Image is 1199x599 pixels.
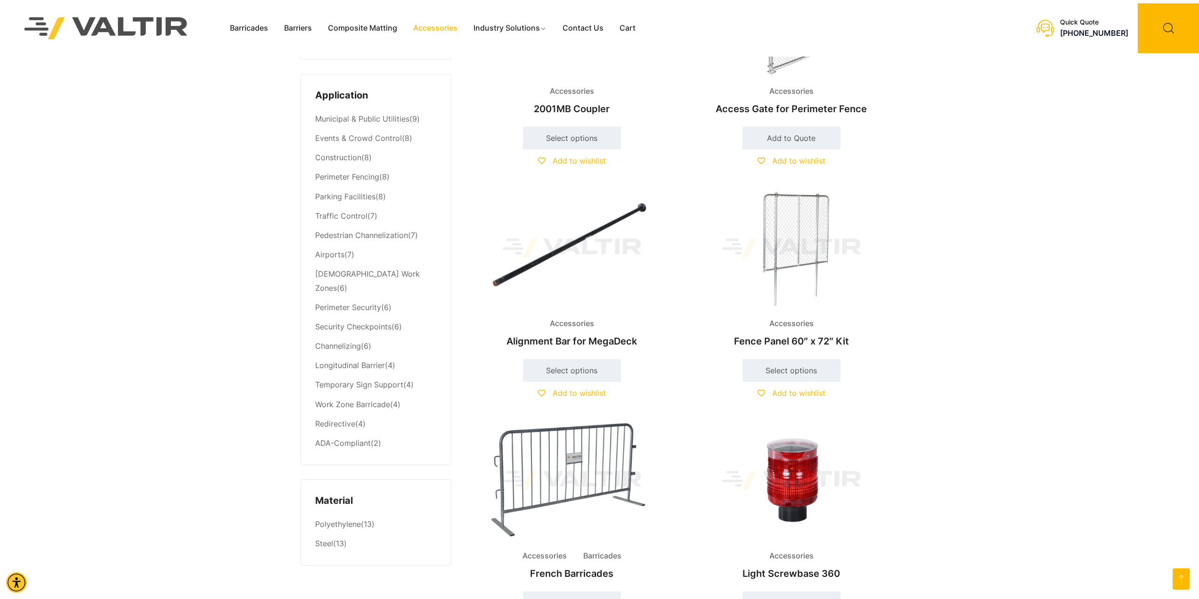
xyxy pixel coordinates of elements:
div: Quick Quote [1060,18,1128,26]
a: Composite Matting [320,21,405,35]
a: Open this option [1173,568,1190,590]
li: (4) [315,414,437,434]
span: Accessories [543,317,601,331]
a: Add to wishlist [538,156,606,165]
a: Barriers [276,21,320,35]
h2: Light Screwbase 360 [690,563,893,584]
a: Security Checkpoints [315,322,392,331]
li: (7) [315,245,437,264]
a: [DEMOGRAPHIC_DATA] Work Zones [315,269,420,293]
li: (4) [315,356,437,376]
span: Accessories [762,317,821,331]
li: (6) [315,337,437,356]
span: Accessories [762,549,821,563]
li: (6) [315,298,437,317]
li: (8) [315,168,437,187]
a: Pedestrian Channelization [315,230,408,240]
img: A metal barricade with vertical bars and a sign labeled "VALTIR" in the center. [470,419,674,542]
span: Add to wishlist [772,156,825,165]
a: Barricades [222,21,276,35]
a: Redirective [315,419,355,428]
a: Accessories BarricadesFrench Barricades [470,419,674,584]
a: Channelizing [315,341,361,351]
a: ADA-Compliant [315,438,371,448]
a: Polyethylene [315,519,361,529]
a: call (888) 496-3625 [1060,28,1128,38]
a: Traffic Control [315,211,367,221]
a: Municipal & Public Utilities [315,114,409,123]
a: Construction [315,153,361,162]
a: Airports [315,250,344,259]
img: Accessories [470,187,674,309]
a: Temporary Sign Support [315,380,403,389]
span: Add to wishlist [553,156,606,165]
h2: French Barricades [470,563,674,584]
li: (8) [315,129,437,148]
li: (7) [315,206,437,226]
h2: Fence Panel 60″ x 72″ Kit [690,331,893,352]
span: Barricades [576,549,628,563]
h4: Application [315,89,437,103]
a: Add to wishlist [538,388,606,398]
a: Select options for “2001MB Coupler” [523,127,621,149]
a: AccessoriesAlignment Bar for MegaDeck [470,187,674,352]
span: Accessories [515,549,574,563]
img: Accessories [690,419,893,542]
a: AccessoriesLight Screwbase 360 [690,419,893,584]
a: Add to wishlist [758,156,825,165]
a: Add to cart: “Access Gate for Perimeter Fence” [742,127,840,149]
a: Cart [612,21,644,35]
span: Accessories [543,84,601,98]
a: Contact Us [555,21,612,35]
a: AccessoriesFence Panel 60″ x 72″ Kit [690,187,893,352]
a: Longitudinal Barrier [315,361,385,370]
li: (6) [315,318,437,337]
h2: Access Gate for Perimeter Fence [690,98,893,119]
span: Accessories [762,84,821,98]
a: Accessories [405,21,465,35]
img: A chain-link fence panel with a metal frame and two supporting legs. [690,187,893,309]
a: Events & Crowd Control [315,133,402,143]
span: Add to wishlist [553,388,606,398]
li: (8) [315,187,437,206]
li: (8) [315,148,437,168]
a: Perimeter Security [315,303,381,312]
a: Industry Solutions [465,21,555,35]
a: Work Zone Barricade [315,400,390,409]
a: Select options for “Fence Panel 60" x 72" Kit” [742,359,840,382]
li: (4) [315,395,437,414]
a: Steel [315,539,333,548]
li: (13) [315,534,437,551]
h4: Material [315,494,437,508]
a: Add to wishlist [758,388,825,398]
li: (7) [315,226,437,245]
span: Add to wishlist [772,388,825,398]
li: (13) [315,515,437,534]
h2: Alignment Bar for MegaDeck [470,331,674,352]
a: Perimeter Fencing [315,172,379,181]
li: (9) [315,110,437,129]
div: Accessibility Menu [6,572,27,593]
li: (4) [315,376,437,395]
a: Select options for “Alignment Bar for MegaDeck” [523,359,621,382]
h2: 2001MB Coupler [470,98,674,119]
li: (2) [315,434,437,451]
li: (6) [315,264,437,298]
a: Parking Facilities [315,192,375,201]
